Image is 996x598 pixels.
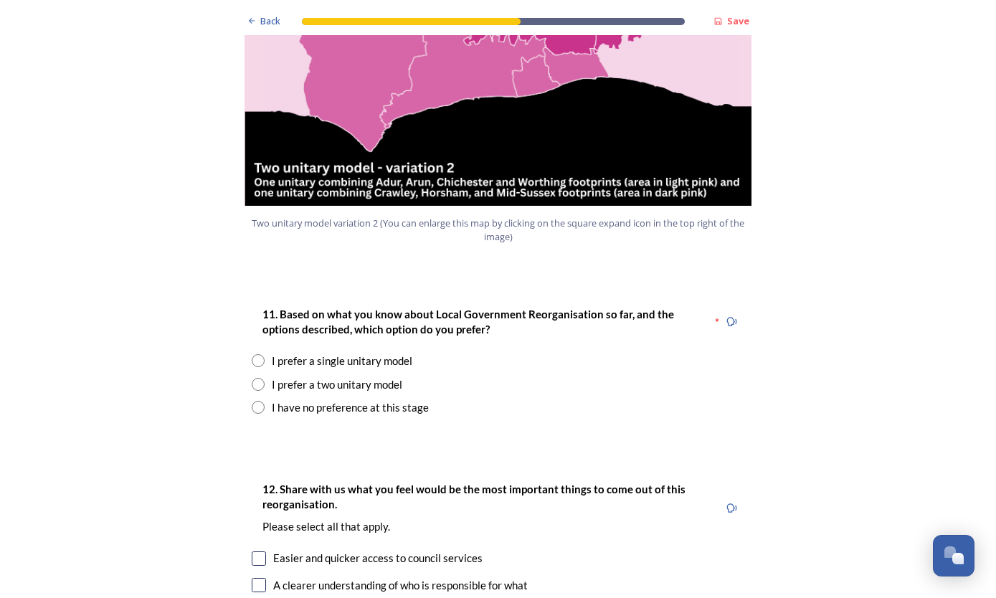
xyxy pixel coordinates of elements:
[260,14,280,28] span: Back
[727,14,749,27] strong: Save
[262,483,688,511] strong: 12. Share with us what you feel would be the most important things to come out of this reorganisa...
[273,577,528,594] div: A clearer understanding of who is responsible for what
[273,550,483,566] div: Easier and quicker access to council services
[262,519,708,534] p: Please select all that apply.
[272,399,429,416] div: I have no preference at this stage
[251,217,746,244] span: Two unitary model variation 2 (You can enlarge this map by clicking on the square expand icon in ...
[272,376,402,393] div: I prefer a two unitary model
[272,353,412,369] div: I prefer a single unitary model
[933,535,974,576] button: Open Chat
[262,308,676,336] strong: 11. Based on what you know about Local Government Reorganisation so far, and the options describe...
